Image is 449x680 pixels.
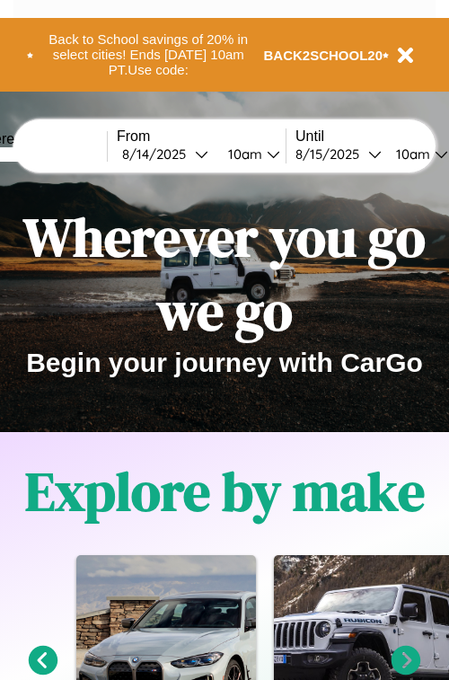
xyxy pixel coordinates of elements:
h1: Explore by make [25,455,425,528]
label: From [117,128,286,145]
button: 8/14/2025 [117,145,214,163]
div: 8 / 15 / 2025 [295,146,368,163]
div: 10am [219,146,267,163]
button: Back to School savings of 20% in select cities! Ends [DATE] 10am PT.Use code: [33,27,264,83]
div: 8 / 14 / 2025 [122,146,195,163]
div: 10am [387,146,435,163]
button: 10am [214,145,286,163]
b: BACK2SCHOOL20 [264,48,383,63]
